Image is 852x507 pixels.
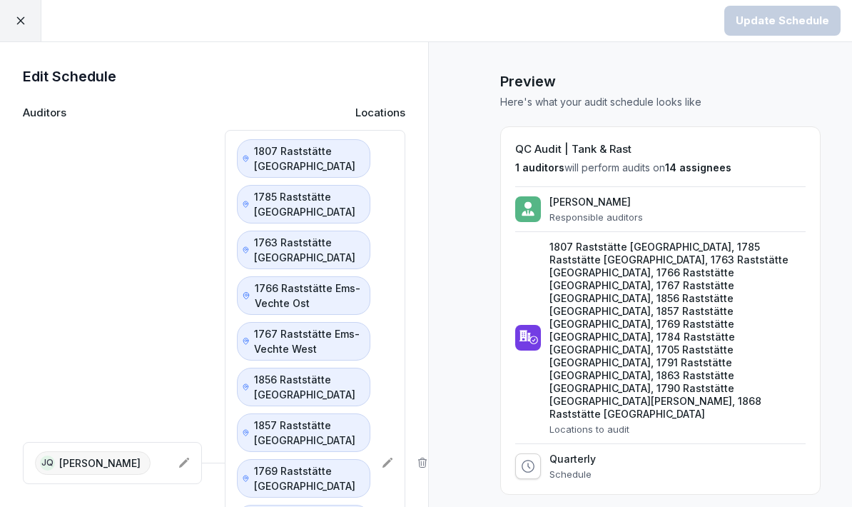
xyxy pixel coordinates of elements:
div: Update Schedule [736,13,829,29]
p: will perform audits on [515,161,806,175]
p: 1766 Raststätte Ems-Vechte Ost [255,281,360,311]
h1: Edit Schedule [23,65,405,88]
h2: QC Audit | Tank & Rast [515,141,806,158]
p: 1763 Raststätte [GEOGRAPHIC_DATA] [254,235,360,265]
button: Update Schedule [724,6,841,36]
span: 1 auditors [515,161,564,174]
p: [PERSON_NAME] [59,456,141,471]
p: 1807 Raststätte [GEOGRAPHIC_DATA] [254,144,360,174]
p: [PERSON_NAME] [549,196,643,209]
h1: Preview [500,71,821,92]
p: Quarterly [549,453,596,466]
p: 1856 Raststätte [GEOGRAPHIC_DATA] [254,372,360,402]
p: Schedule [549,468,596,480]
p: 1767 Raststätte Ems-Vechte West [254,326,360,356]
p: Locations [355,105,405,121]
p: 1807 Raststätte [GEOGRAPHIC_DATA], 1785 Raststätte [GEOGRAPHIC_DATA], 1763 Raststätte [GEOGRAPHIC... [549,241,806,421]
p: Here's what your audit schedule looks like [500,95,821,109]
p: Responsible auditors [549,211,643,223]
span: 14 assignees [665,161,731,174]
p: Auditors [23,105,66,121]
p: 1769 Raststätte [GEOGRAPHIC_DATA] [254,463,360,493]
p: 1857 Raststätte [GEOGRAPHIC_DATA] [254,418,360,448]
div: JQ [40,456,55,471]
p: Locations to audit [549,423,806,435]
p: 1785 Raststätte [GEOGRAPHIC_DATA] [254,189,360,219]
